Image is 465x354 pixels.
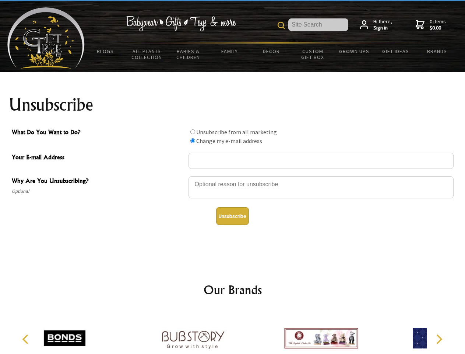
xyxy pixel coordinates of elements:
span: Your E-mail Address [12,153,185,163]
input: Your E-mail Address [189,153,454,169]
a: Decor [250,44,292,59]
span: Hi there, [373,18,392,31]
img: Babywear - Gifts - Toys & more [126,16,236,31]
img: product search [278,22,285,29]
strong: $0.00 [430,25,446,31]
a: Brands [416,44,458,59]
input: Site Search [288,18,348,31]
textarea: Why Are You Unsubscribing? [189,176,454,198]
a: All Plants Collection [126,44,168,65]
a: BLOGS [85,44,126,59]
a: 0 items$0.00 [416,18,446,31]
span: Optional [12,187,185,196]
a: Family [209,44,251,59]
input: What Do You Want to Do? [190,129,195,134]
strong: Sign in [373,25,392,31]
span: Why Are You Unsubscribing? [12,176,185,187]
a: Grown Ups [333,44,375,59]
a: Hi there,Sign in [360,18,392,31]
a: Custom Gift Box [292,44,334,65]
label: Change my e-mail address [196,137,262,145]
h2: Our Brands [15,281,451,299]
button: Next [431,331,447,347]
h1: Unsubscribe [9,96,457,114]
button: Previous [18,331,35,347]
a: Gift Ideas [375,44,416,59]
input: What Do You Want to Do? [190,138,195,143]
span: 0 items [430,18,446,31]
img: Babyware - Gifts - Toys and more... [7,7,85,69]
a: Babies & Children [168,44,209,65]
button: Unsubscribe [216,207,249,225]
label: Unsubscribe from all marketing [196,128,277,136]
span: What Do You Want to Do? [12,128,185,138]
